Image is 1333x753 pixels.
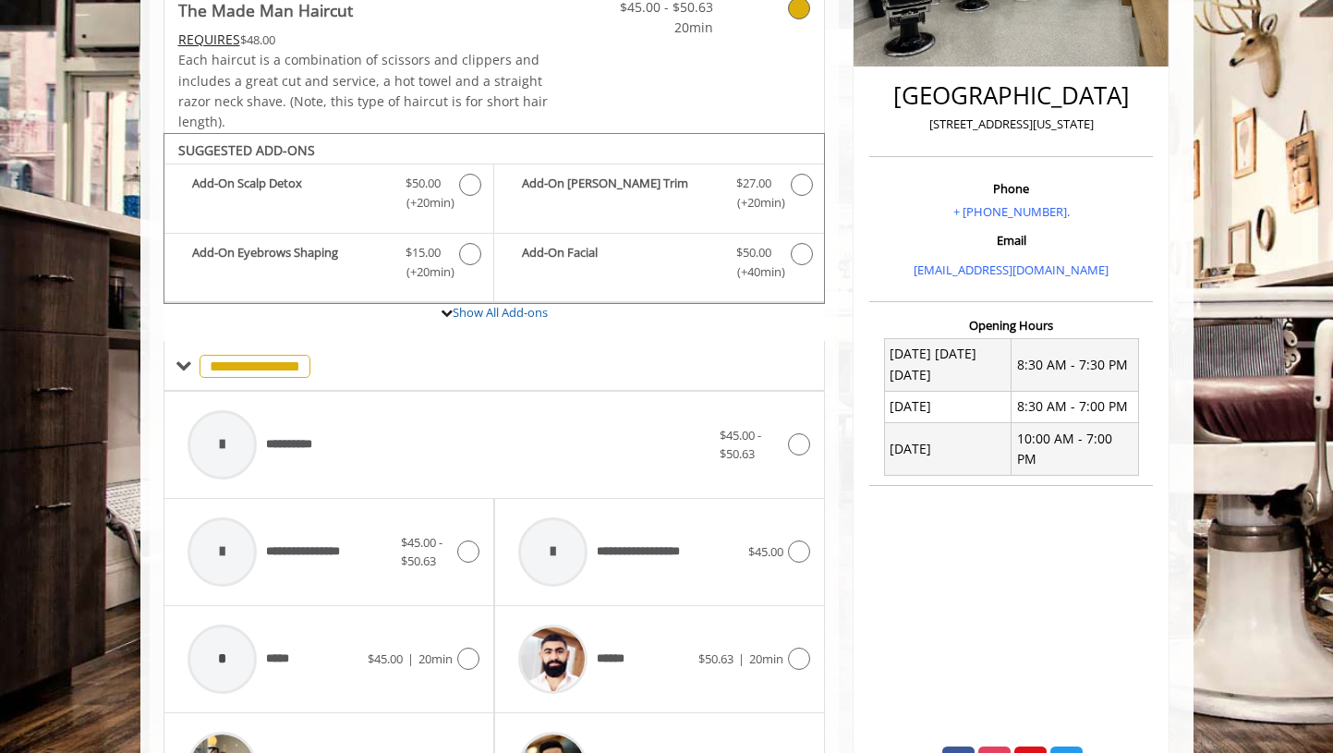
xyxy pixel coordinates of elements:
[726,262,781,282] span: (+40min )
[914,261,1109,278] a: [EMAIL_ADDRESS][DOMAIN_NAME]
[953,203,1070,220] a: + [PHONE_NUMBER].
[738,650,745,667] span: |
[874,182,1148,195] h3: Phone
[874,234,1148,247] h3: Email
[1012,391,1139,422] td: 8:30 AM - 7:00 PM
[174,174,484,217] label: Add-On Scalp Detox
[720,427,761,463] span: $45.00 - $50.63
[368,650,403,667] span: $45.00
[407,650,414,667] span: |
[192,243,387,282] b: Add-On Eyebrows Shaping
[522,174,718,213] b: Add-On [PERSON_NAME] Trim
[736,174,771,193] span: $27.00
[749,650,783,667] span: 20min
[406,174,441,193] span: $50.00
[453,304,548,321] a: Show All Add-ons
[748,543,783,560] span: $45.00
[874,115,1148,134] p: [STREET_ADDRESS][US_STATE]
[869,319,1153,332] h3: Opening Hours
[522,243,718,282] b: Add-On Facial
[874,82,1148,109] h2: [GEOGRAPHIC_DATA]
[174,243,484,286] label: Add-On Eyebrows Shaping
[884,423,1012,476] td: [DATE]
[401,534,442,570] span: $45.00 - $50.63
[1012,423,1139,476] td: 10:00 AM - 7:00 PM
[884,391,1012,422] td: [DATE]
[726,193,781,213] span: (+20min )
[395,193,450,213] span: (+20min )
[604,18,713,38] span: 20min
[178,51,548,130] span: Each haircut is a combination of scissors and clippers and includes a great cut and service, a ho...
[418,650,453,667] span: 20min
[736,243,771,262] span: $50.00
[178,141,315,159] b: SUGGESTED ADD-ONS
[884,338,1012,391] td: [DATE] [DATE] [DATE]
[698,650,733,667] span: $50.63
[503,174,815,217] label: Add-On Beard Trim
[164,133,826,305] div: The Made Man Haircut Add-onS
[395,262,450,282] span: (+20min )
[503,243,815,286] label: Add-On Facial
[1012,338,1139,391] td: 8:30 AM - 7:30 PM
[192,174,387,213] b: Add-On Scalp Detox
[178,30,550,50] div: $48.00
[178,30,240,48] span: This service needs some Advance to be paid before we block your appointment
[406,243,441,262] span: $15.00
